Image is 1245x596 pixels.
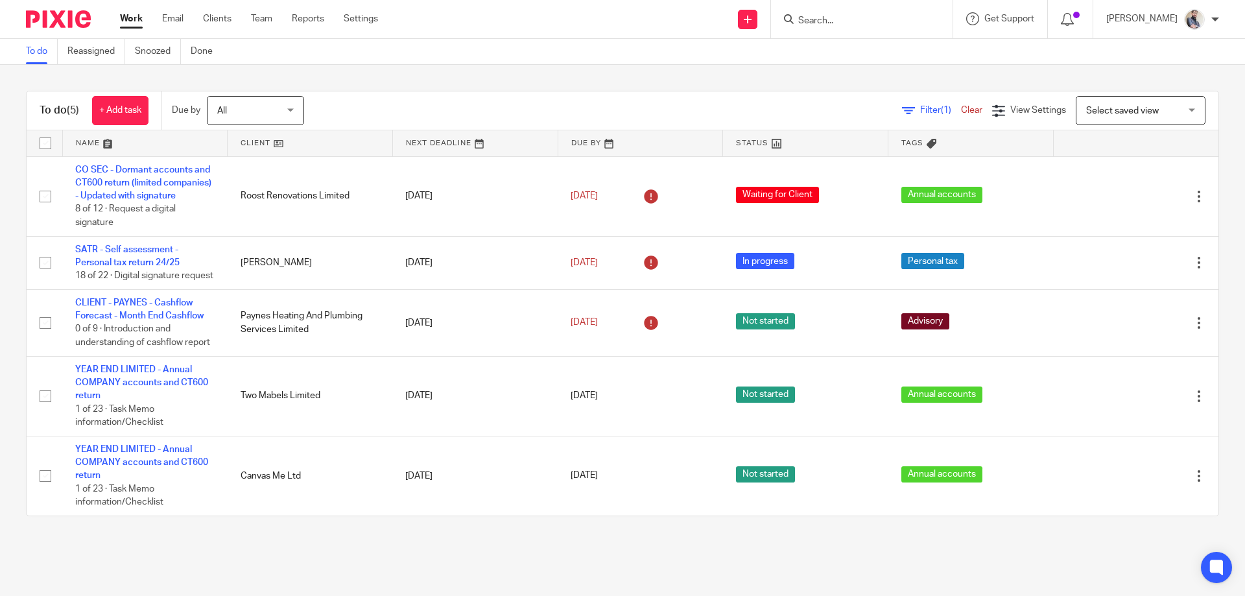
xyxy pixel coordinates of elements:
td: [DATE] [392,436,558,516]
span: [DATE] [571,392,598,401]
span: In progress [736,253,794,269]
a: Reassigned [67,39,125,64]
p: [PERSON_NAME] [1106,12,1178,25]
a: Email [162,12,184,25]
a: Reports [292,12,324,25]
td: [DATE] [392,236,558,289]
img: Pixie%2002.jpg [1184,9,1205,30]
td: Canvas Me Ltd [228,436,393,516]
span: (5) [67,105,79,115]
span: [DATE] [571,258,598,267]
span: Filter [920,106,961,115]
p: Due by [172,104,200,117]
span: Waiting for Client [736,187,819,203]
a: Clear [961,106,982,115]
span: Tags [901,139,923,147]
span: Annual accounts [901,187,982,203]
span: 8 of 12 · Request a digital signature [75,205,176,228]
td: [DATE] [392,289,558,356]
a: Team [251,12,272,25]
span: View Settings [1010,106,1066,115]
td: [DATE] [392,156,558,236]
td: [DATE] [392,356,558,436]
a: + Add task [92,96,148,125]
span: [DATE] [571,318,598,328]
span: 1 of 23 · Task Memo information/Checklist [75,405,163,427]
span: Advisory [901,313,949,329]
span: Get Support [984,14,1034,23]
span: (1) [941,106,951,115]
td: Two Mabels Limited [228,356,393,436]
a: CO SEC - Dormant accounts and CT600 return (limited companies) - Updated with signature [75,165,211,201]
a: Done [191,39,222,64]
td: [PERSON_NAME] [228,236,393,289]
span: Not started [736,313,795,329]
a: Work [120,12,143,25]
a: Snoozed [135,39,181,64]
span: Personal tax [901,253,964,269]
a: Clients [203,12,231,25]
td: Roost Renovations Limited [228,156,393,236]
input: Search [797,16,914,27]
a: YEAR END LIMITED - Annual COMPANY accounts and CT600 return [75,445,208,481]
span: Annual accounts [901,387,982,403]
span: 18 of 22 · Digital signature request [75,271,213,280]
span: Not started [736,466,795,483]
span: [DATE] [571,471,598,481]
td: Paynes Heating And Plumbing Services Limited [228,289,393,356]
a: SATR - Self assessment - Personal tax return 24/25 [75,245,180,267]
span: All [217,106,227,115]
span: [DATE] [571,191,598,200]
span: 0 of 9 · Introduction and understanding of cashflow report [75,325,210,348]
h1: To do [40,104,79,117]
span: Annual accounts [901,466,982,483]
span: 1 of 23 · Task Memo information/Checklist [75,484,163,507]
a: Settings [344,12,378,25]
span: Select saved view [1086,106,1159,115]
a: YEAR END LIMITED - Annual COMPANY accounts and CT600 return [75,365,208,401]
img: Pixie [26,10,91,28]
span: Not started [736,387,795,403]
a: CLIENT - PAYNES - Cashflow Forecast - Month End Cashflow [75,298,204,320]
a: To do [26,39,58,64]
